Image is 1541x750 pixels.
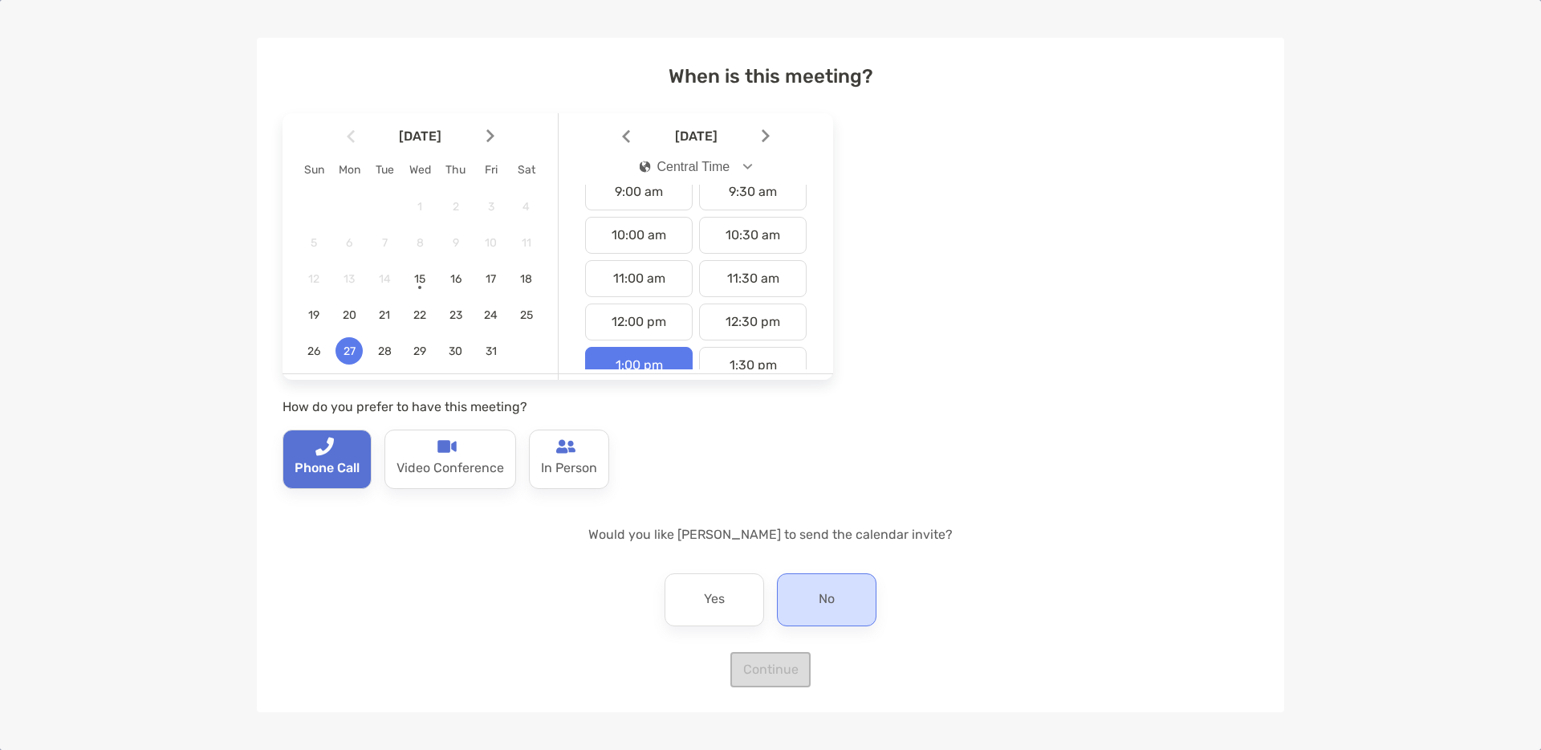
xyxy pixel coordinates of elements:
img: Open dropdown arrow [743,164,753,169]
span: 3 [478,200,505,214]
div: Mon [331,163,367,177]
div: 12:00 pm [585,304,693,340]
span: 27 [335,344,363,358]
div: 9:30 am [699,173,807,210]
div: 11:30 am [699,260,807,297]
p: Video Conference [396,456,504,482]
span: 23 [442,308,470,322]
span: 7 [371,236,398,250]
img: Arrow icon [622,129,630,143]
div: Thu [438,163,474,177]
span: 20 [335,308,363,322]
span: 31 [478,344,505,358]
img: type-call [315,437,334,456]
p: How do you prefer to have this meeting? [283,397,833,417]
span: 15 [406,272,433,286]
span: 6 [335,236,363,250]
div: Central Time [640,160,730,174]
span: [DATE] [358,128,483,144]
span: 18 [513,272,540,286]
button: iconCentral Time [626,149,766,185]
span: 29 [406,344,433,358]
img: Arrow icon [762,129,770,143]
span: 1 [406,200,433,214]
img: Arrow icon [347,129,355,143]
div: Sun [296,163,331,177]
div: 11:00 am [585,260,693,297]
span: 10 [478,236,505,250]
span: 22 [406,308,433,322]
p: No [819,587,835,613]
span: 2 [442,200,470,214]
h4: When is this meeting? [283,65,1258,88]
span: 14 [371,272,398,286]
img: Arrow icon [486,129,494,143]
span: 16 [442,272,470,286]
img: icon [640,161,651,173]
div: 1:30 pm [699,347,807,384]
span: 30 [442,344,470,358]
div: 1:00 pm [585,347,693,384]
span: 28 [371,344,398,358]
p: Would you like [PERSON_NAME] to send the calendar invite? [283,524,1258,544]
span: 19 [300,308,327,322]
span: 12 [300,272,327,286]
span: 8 [406,236,433,250]
div: Tue [367,163,402,177]
span: 21 [371,308,398,322]
div: Fri [474,163,509,177]
span: 4 [513,200,540,214]
span: 11 [513,236,540,250]
span: 26 [300,344,327,358]
p: In Person [541,456,597,482]
p: Yes [704,587,725,613]
p: Phone Call [295,456,360,482]
img: type-call [437,437,457,456]
span: 25 [513,308,540,322]
div: 10:00 am [585,217,693,254]
div: Sat [509,163,544,177]
span: 9 [442,236,470,250]
img: type-call [556,437,575,456]
span: 17 [478,272,505,286]
div: 9:00 am [585,173,693,210]
span: 13 [335,272,363,286]
span: 24 [478,308,505,322]
div: Wed [402,163,437,177]
span: [DATE] [633,128,758,144]
div: 10:30 am [699,217,807,254]
div: 12:30 pm [699,304,807,340]
span: 5 [300,236,327,250]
